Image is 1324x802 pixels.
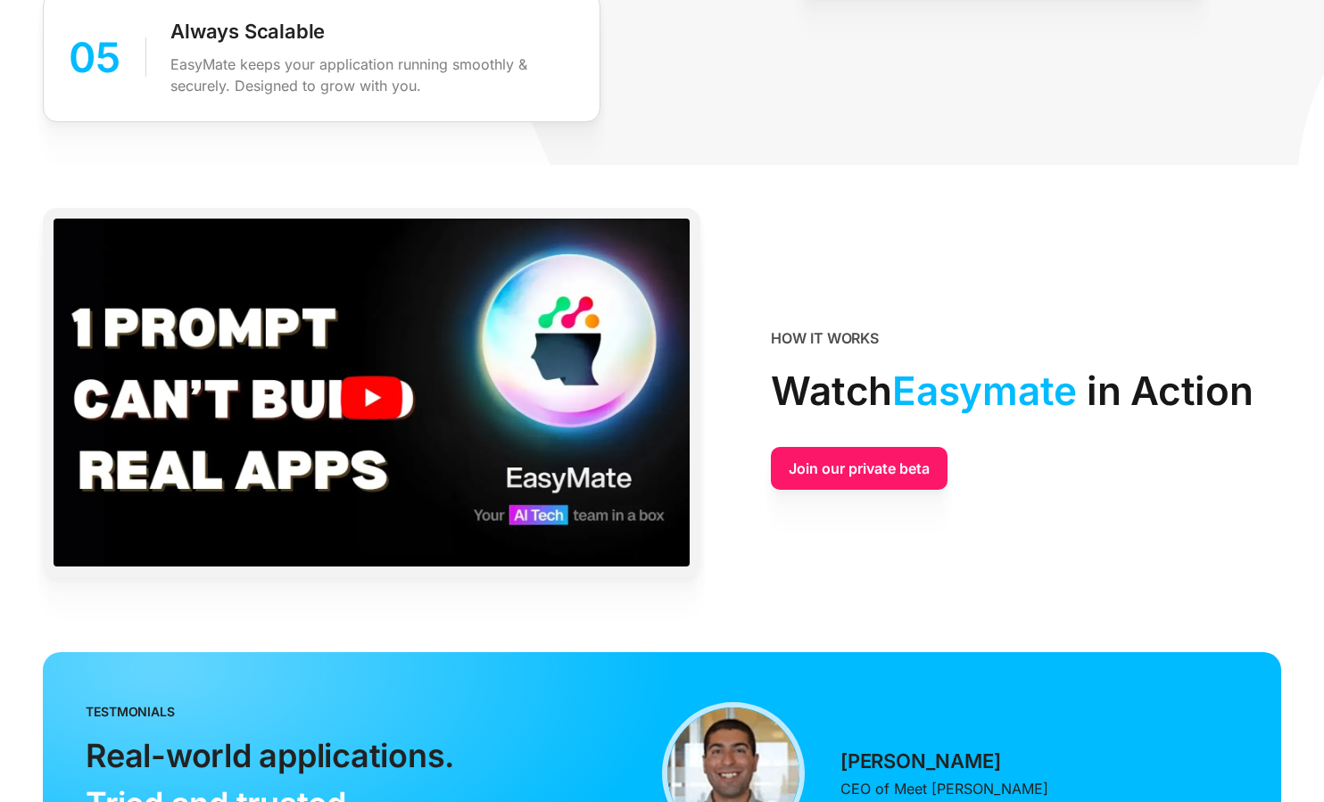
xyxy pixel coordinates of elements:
p: [PERSON_NAME] [840,748,1000,774]
div: 05 [69,25,120,89]
p: CEO of Meet [PERSON_NAME] [840,778,1048,799]
div: Watch [771,360,1253,422]
p: Always Scalable [170,18,325,45]
div: HOW IT WORKS [771,327,879,349]
p: EasyMate keeps your application running smoothly & securely. Designed to grow with you. [170,54,574,96]
div: testmonials [86,702,175,721]
span: in Action [1087,360,1254,422]
a: Join our private beta [771,447,947,490]
span: Easymate [892,360,1077,422]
